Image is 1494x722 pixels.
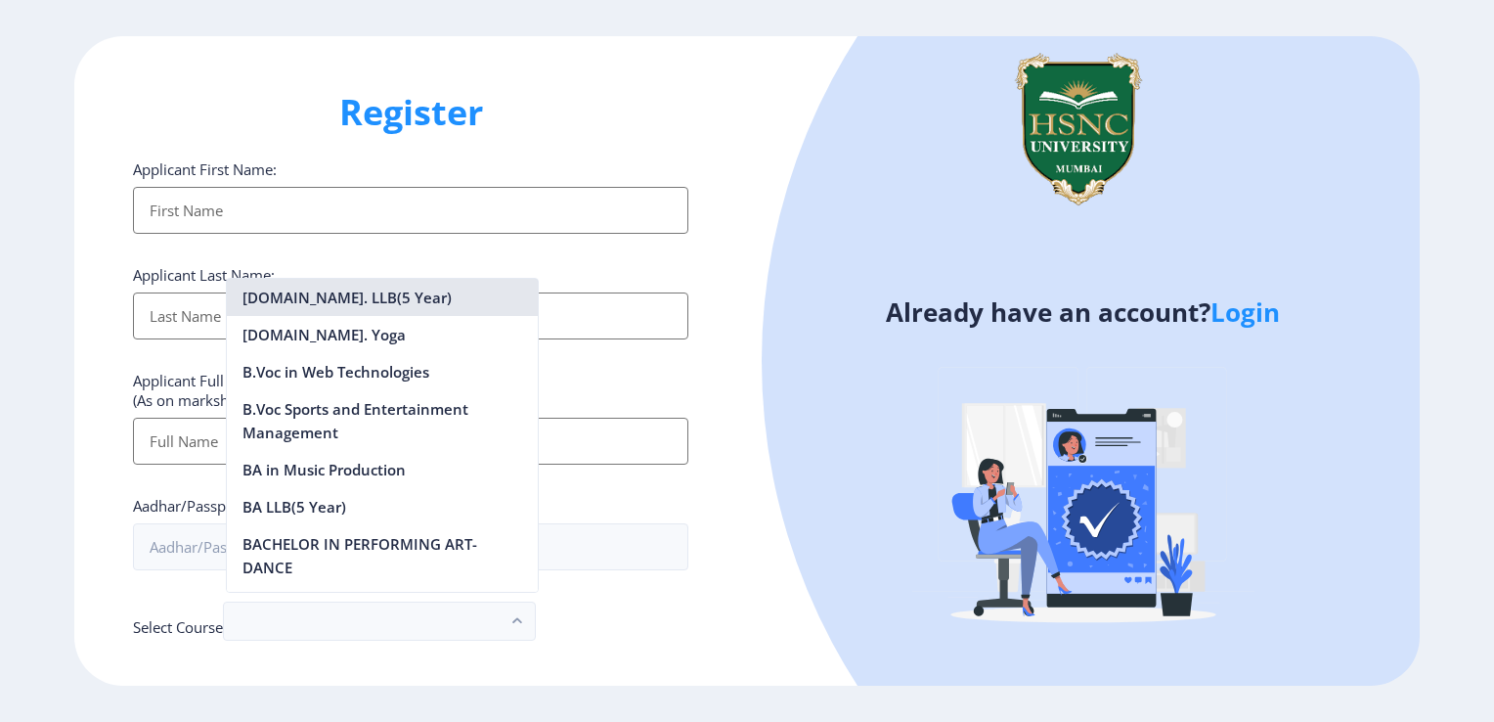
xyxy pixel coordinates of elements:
input: Last Name [133,293,688,339]
img: Verified-rafiki.svg [912,330,1254,672]
nb-option: BA in Music Production [227,451,538,488]
input: Full Name [133,418,688,465]
nb-option: [DOMAIN_NAME]. LLB(5 Year) [227,279,538,316]
h1: Register [133,89,688,136]
a: Login [1210,294,1280,330]
label: Aadhar/Passport Number : [133,496,313,516]
label: Select Course [133,617,223,637]
nb-option: BACHELOR IN PERFORMING ART-DANCE [227,525,538,586]
nb-option: B.Voc Sports and Entertainment Management [227,390,538,451]
label: Applicant Last Name: [133,265,275,285]
input: Aadhar/Passport Number [133,523,688,570]
nb-option: Bachelor of Arts [227,586,538,623]
img: logo [986,36,1171,222]
label: Applicant Full Name : (As on marksheet) [133,371,276,410]
input: First Name [133,187,688,234]
nb-option: [DOMAIN_NAME]. Yoga [227,316,538,353]
label: P.R.N Number for Selected Courses : [133,682,377,701]
label: Applicant First Name: [133,159,277,179]
nb-option: B.Voc in Web Technologies [227,353,538,390]
h4: Already have an account? [762,296,1405,328]
nb-option: BA LLB(5 Year) [227,488,538,525]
